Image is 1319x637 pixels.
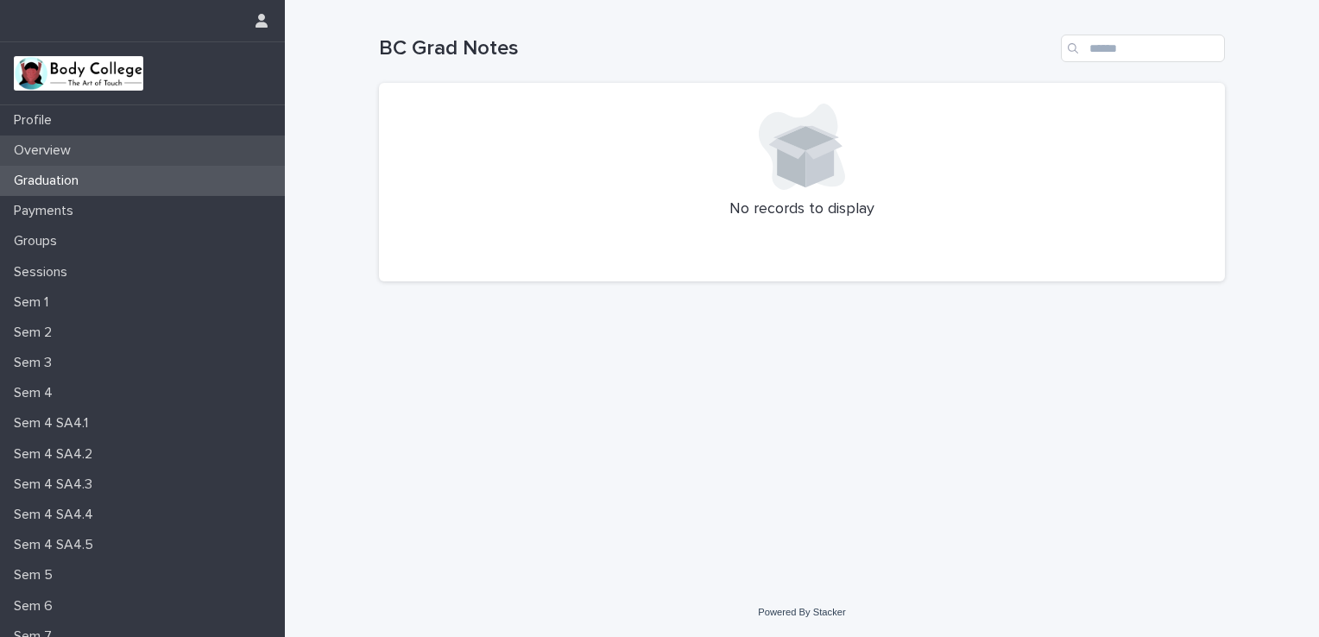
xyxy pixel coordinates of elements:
[758,607,845,617] a: Powered By Stacker
[1061,35,1225,62] input: Search
[7,537,107,553] p: Sem 4 SA4.5
[7,476,106,493] p: Sem 4 SA4.3
[7,325,66,341] p: Sem 2
[400,200,1204,219] p: No records to display
[7,507,107,523] p: Sem 4 SA4.4
[7,264,81,281] p: Sessions
[14,56,143,91] img: xvtzy2PTuGgGH0xbwGb2
[7,385,66,401] p: Sem 4
[7,112,66,129] p: Profile
[379,36,1054,61] h1: BC Grad Notes
[7,173,92,189] p: Graduation
[7,294,62,311] p: Sem 1
[7,355,66,371] p: Sem 3
[7,598,66,615] p: Sem 6
[7,567,66,583] p: Sem 5
[7,233,71,249] p: Groups
[7,415,102,432] p: Sem 4 SA4.1
[7,142,85,159] p: Overview
[7,446,106,463] p: Sem 4 SA4.2
[7,203,87,219] p: Payments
